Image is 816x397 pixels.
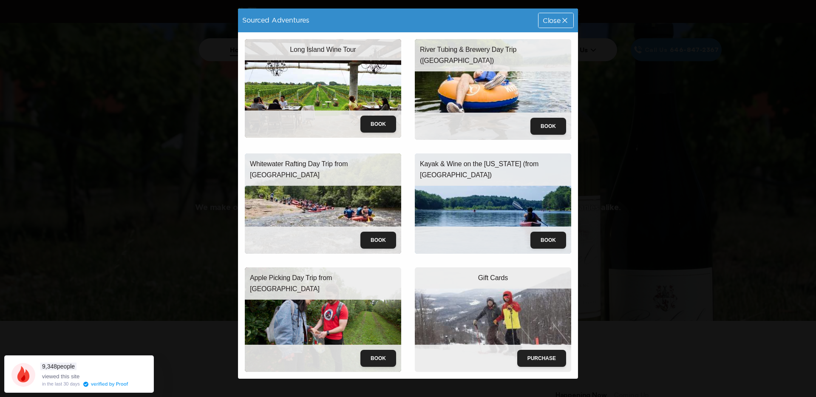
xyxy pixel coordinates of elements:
img: wine-tour-trip.jpeg [245,39,401,138]
div: in the last 30 days [42,382,80,386]
span: Close [543,17,561,24]
span: viewed this site [42,373,79,380]
p: Long Island Wine Tour [290,44,356,55]
span: people [40,363,76,370]
img: kayak-wine.jpeg [415,153,571,254]
button: Book [360,232,396,249]
p: Kayak & Wine on the [US_STATE] (from [GEOGRAPHIC_DATA]) [420,159,566,181]
p: River Tubing & Brewery Day Trip ([GEOGRAPHIC_DATA]) [420,44,566,66]
button: Purchase [517,350,566,367]
img: whitewater-rafting.jpeg [245,153,401,254]
button: Book [360,116,396,133]
img: river-tubing.jpeg [415,39,571,140]
div: Sourced Adventures [238,12,314,28]
button: Book [360,350,396,367]
button: Book [530,118,566,135]
p: Whitewater Rafting Day Trip from [GEOGRAPHIC_DATA] [250,159,396,181]
p: Apple Picking Day Trip from [GEOGRAPHIC_DATA] [250,272,396,295]
img: apple_picking.jpeg [245,267,401,371]
button: Book [530,232,566,249]
p: Gift Cards [478,272,508,284]
img: giftcards.jpg [415,267,571,371]
span: 9,348 [42,363,57,370]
